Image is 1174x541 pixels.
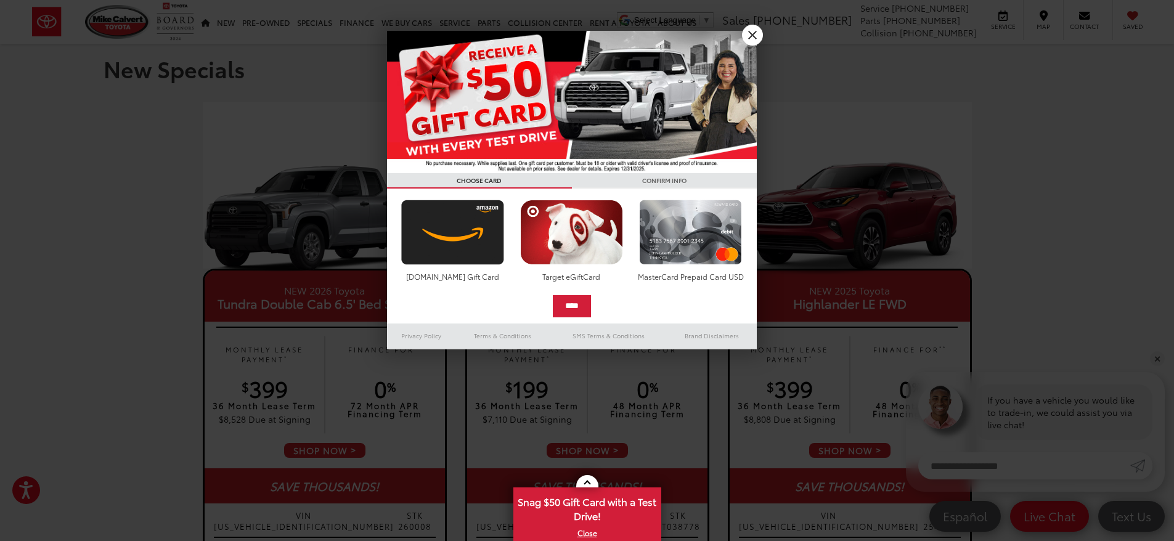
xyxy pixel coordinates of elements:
img: 55838_top_625864.jpg [387,31,757,173]
img: targetcard.png [517,200,626,265]
a: Terms & Conditions [455,328,550,343]
div: [DOMAIN_NAME] Gift Card [398,271,507,282]
a: Brand Disclaimers [667,328,757,343]
img: mastercard.png [636,200,745,265]
a: SMS Terms & Conditions [550,328,667,343]
h3: CONFIRM INFO [572,173,757,189]
div: MasterCard Prepaid Card USD [636,271,745,282]
img: amazoncard.png [398,200,507,265]
div: Target eGiftCard [517,271,626,282]
a: Privacy Policy [387,328,456,343]
span: Snag $50 Gift Card with a Test Drive! [515,489,660,526]
h3: CHOOSE CARD [387,173,572,189]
